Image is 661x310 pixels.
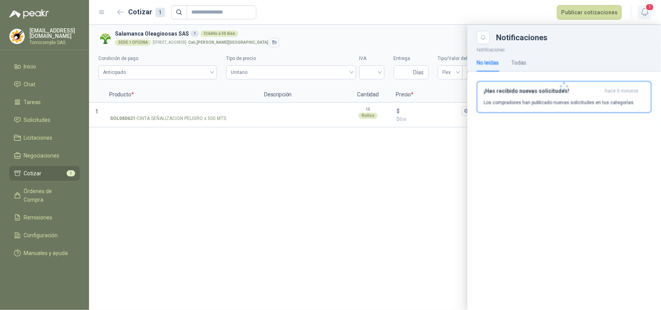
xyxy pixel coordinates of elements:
div: Notificaciones [496,34,652,41]
span: Configuración [24,231,58,240]
button: 1 [638,5,652,19]
span: Tareas [24,98,41,106]
span: Inicio [24,62,36,71]
p: Tornicomple SAS [29,40,80,45]
span: 1 [646,3,654,11]
a: Configuración [9,228,80,243]
a: Cotizar1 [9,166,80,181]
button: Close [477,31,490,44]
span: Órdenes de Compra [24,187,72,204]
span: Negociaciones [24,151,60,160]
h2: Cotizar [129,7,165,17]
a: Manuales y ayuda [9,246,80,260]
span: Licitaciones [24,134,53,142]
p: [EMAIL_ADDRESS][DOMAIN_NAME] [29,28,80,39]
a: Chat [9,77,80,92]
a: Remisiones [9,210,80,225]
span: Remisiones [24,213,53,222]
a: Órdenes de Compra [9,184,80,207]
span: Solicitudes [24,116,51,124]
img: Company Logo [10,29,24,44]
a: Tareas [9,95,80,110]
button: Publicar cotizaciones [557,5,622,20]
a: Negociaciones [9,148,80,163]
a: Licitaciones [9,130,80,145]
a: Solicitudes [9,113,80,127]
img: Logo peakr [9,9,49,19]
span: Cotizar [24,169,42,178]
span: Chat [24,80,36,89]
span: Manuales y ayuda [24,249,68,257]
span: 1 [67,170,75,176]
div: 1 [156,8,165,17]
a: Inicio [9,59,80,74]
